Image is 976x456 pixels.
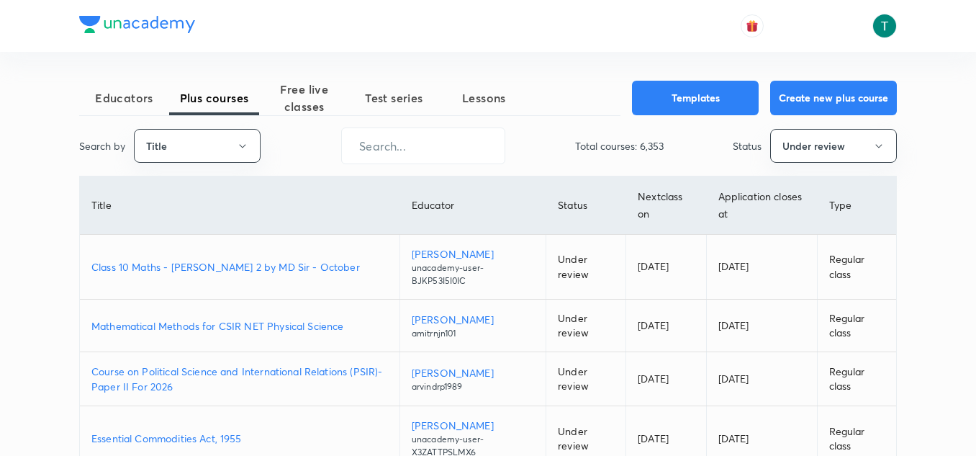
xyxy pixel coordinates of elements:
a: Essential Commodities Act, 1955 [91,431,388,446]
td: [DATE] [706,300,817,352]
a: Company Logo [79,16,195,37]
td: [DATE] [626,300,706,352]
img: Company Logo [79,16,195,33]
button: avatar [741,14,764,37]
span: Lessons [439,89,529,107]
p: Total courses: 6,353 [575,138,664,153]
span: Educators [79,89,169,107]
a: Class 10 Maths - [PERSON_NAME] 2 by MD Sir - October [91,259,388,274]
img: Tajvendra Singh [872,14,897,38]
td: [DATE] [626,235,706,300]
p: Status [733,138,762,153]
p: Search by [79,138,125,153]
p: [PERSON_NAME] [412,418,534,433]
td: [DATE] [706,352,817,406]
th: Application closes at [706,176,817,235]
th: Type [817,176,896,235]
button: Templates [632,81,759,115]
span: Free live classes [259,81,349,115]
p: [PERSON_NAME] [412,312,534,327]
th: Next class on [626,176,706,235]
p: [PERSON_NAME] [412,365,534,380]
td: Regular class [817,300,896,352]
a: [PERSON_NAME]unacademy-user-BJKP53I5I0IC [412,246,534,287]
a: Course on Political Science and International Relations (PSIR)-Paper II For 2026 [91,364,388,394]
a: [PERSON_NAME]arvindrp1989 [412,365,534,393]
a: Mathematical Methods for CSIR NET Physical Science [91,318,388,334]
button: Title [134,129,261,163]
span: Plus courses [169,89,259,107]
th: Title [80,176,399,235]
td: Regular class [817,235,896,300]
p: arvindrp1989 [412,380,534,393]
th: Educator [399,176,546,235]
a: [PERSON_NAME]amitrnjn101 [412,312,534,340]
p: [PERSON_NAME] [412,246,534,261]
span: Test series [349,89,439,107]
td: Regular class [817,352,896,406]
button: Under review [770,129,897,163]
td: [DATE] [706,235,817,300]
p: unacademy-user-BJKP53I5I0IC [412,261,534,287]
td: Under review [546,300,626,352]
td: Under review [546,235,626,300]
input: Search... [342,128,505,164]
img: avatar [746,19,759,32]
button: Create new plus course [770,81,897,115]
td: Under review [546,352,626,406]
p: amitrnjn101 [412,327,534,340]
td: [DATE] [626,352,706,406]
th: Status [546,176,626,235]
